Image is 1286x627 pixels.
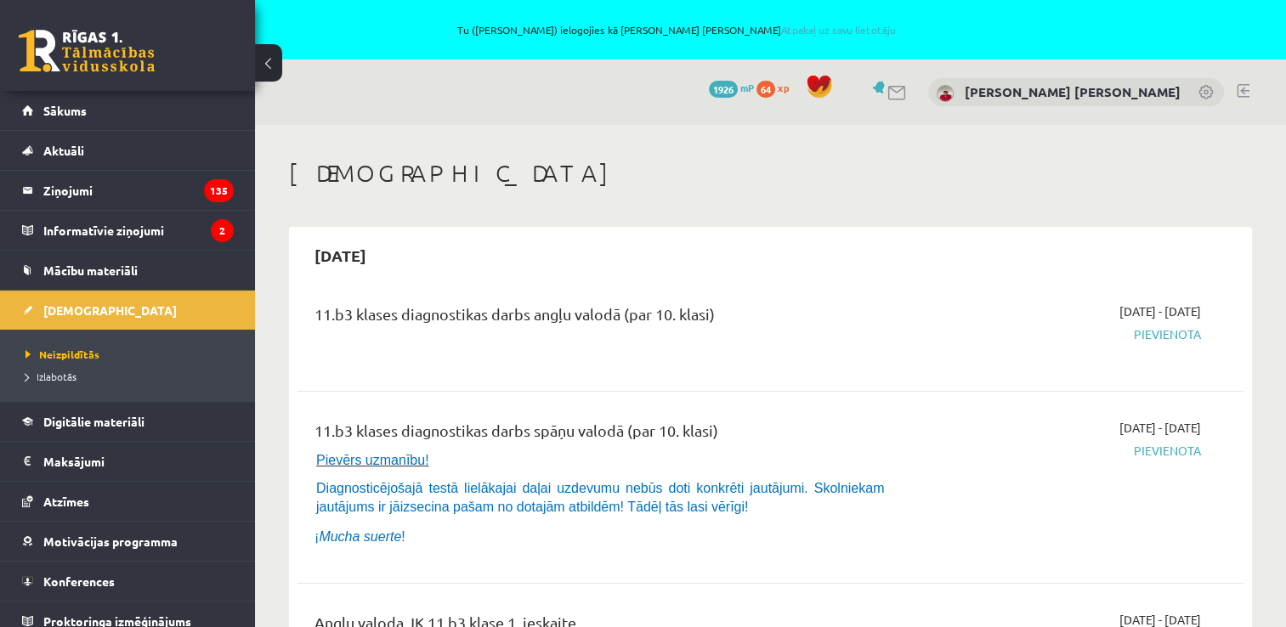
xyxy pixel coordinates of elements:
[22,442,234,481] a: Maksājumi
[778,81,789,94] span: xp
[25,347,238,362] a: Neizpildītās
[937,85,954,102] img: Olivers Larss Šēnbergs
[19,30,155,72] a: Rīgas 1. Tālmācības vidusskola
[22,522,234,561] a: Motivācijas programma
[314,302,897,334] div: 11.b3 klases diagnostikas darbs angļu valodā (par 10. klasi)
[314,419,897,450] div: 11.b3 klases diagnostikas darbs spāņu valodā (par 10. klasi)
[314,529,405,544] span: ¡ !
[22,562,234,601] a: Konferences
[43,414,144,429] span: Digitālie materiāli
[25,347,99,361] span: Neizpildītās
[25,370,76,383] span: Izlabotās
[922,325,1201,343] span: Pievienota
[709,81,738,98] span: 1926
[22,482,234,521] a: Atzīmes
[756,81,775,98] span: 64
[22,171,234,210] a: Ziņojumi135
[289,159,1252,188] h1: [DEMOGRAPHIC_DATA]
[740,81,754,94] span: mP
[43,534,178,549] span: Motivācijas programma
[781,23,896,37] a: Atpakaļ uz savu lietotāju
[22,211,234,250] a: Informatīvie ziņojumi2
[1119,302,1201,320] span: [DATE] - [DATE]
[22,131,234,170] a: Aktuāli
[22,251,234,290] a: Mācību materiāli
[316,481,884,514] span: Diagnosticējošajā testā lielākajai daļai uzdevumu nebūs doti konkrēti jautājumi. Skolniekam jautā...
[22,291,234,330] a: [DEMOGRAPHIC_DATA]
[43,263,138,278] span: Mācību materiāli
[43,171,234,210] legend: Ziņojumi
[43,573,115,589] span: Konferences
[43,494,89,509] span: Atzīmes
[22,402,234,441] a: Digitālie materiāli
[43,442,234,481] legend: Maksājumi
[756,81,797,94] a: 64 xp
[195,25,1158,35] span: Tu ([PERSON_NAME]) ielogojies kā [PERSON_NAME] [PERSON_NAME]
[965,83,1181,100] a: [PERSON_NAME] [PERSON_NAME]
[922,442,1201,460] span: Pievienota
[211,219,234,242] i: 2
[43,211,234,250] legend: Informatīvie ziņojumi
[709,81,754,94] a: 1926 mP
[319,529,401,544] i: Mucha suerte
[316,453,429,467] span: Pievērs uzmanību!
[204,179,234,202] i: 135
[22,91,234,130] a: Sākums
[297,235,383,275] h2: [DATE]
[25,369,238,384] a: Izlabotās
[1119,419,1201,437] span: [DATE] - [DATE]
[43,302,177,318] span: [DEMOGRAPHIC_DATA]
[43,143,84,158] span: Aktuāli
[43,103,87,118] span: Sākums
